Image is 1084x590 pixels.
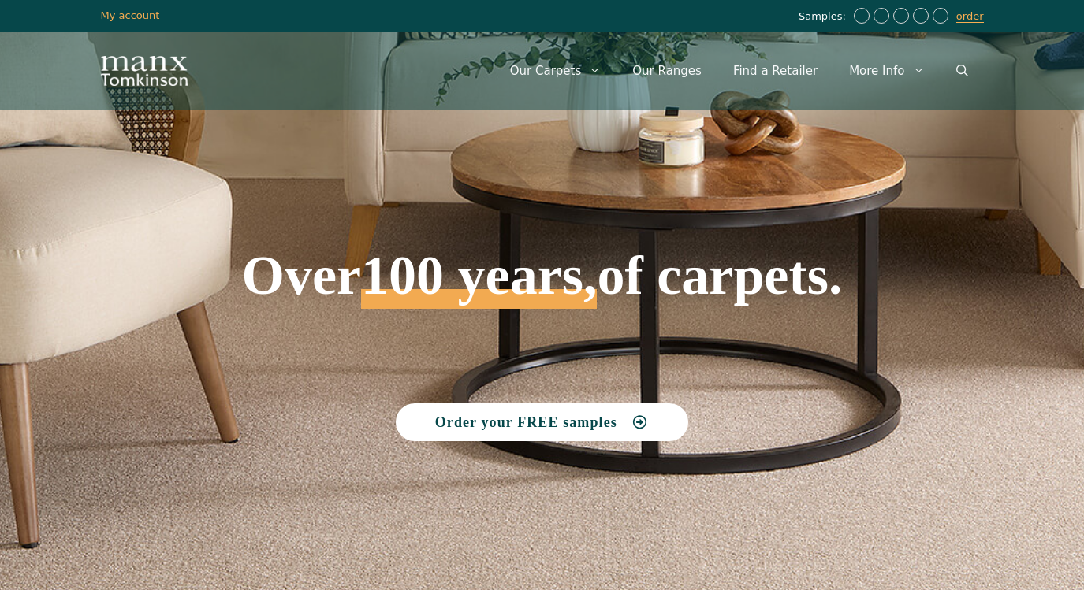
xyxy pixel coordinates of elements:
[494,47,617,95] a: Our Carpets
[101,134,984,309] h1: Over of carpets.
[101,9,160,21] a: My account
[396,403,689,441] a: Order your FREE samples
[956,10,984,23] a: order
[101,56,188,86] img: Manx Tomkinson
[617,47,717,95] a: Our Ranges
[799,10,850,24] span: Samples:
[833,47,940,95] a: More Info
[717,47,833,95] a: Find a Retailer
[361,262,597,309] span: 100 years,
[435,415,617,429] span: Order your FREE samples
[494,47,984,95] nav: Primary
[941,47,984,95] a: Open Search Bar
